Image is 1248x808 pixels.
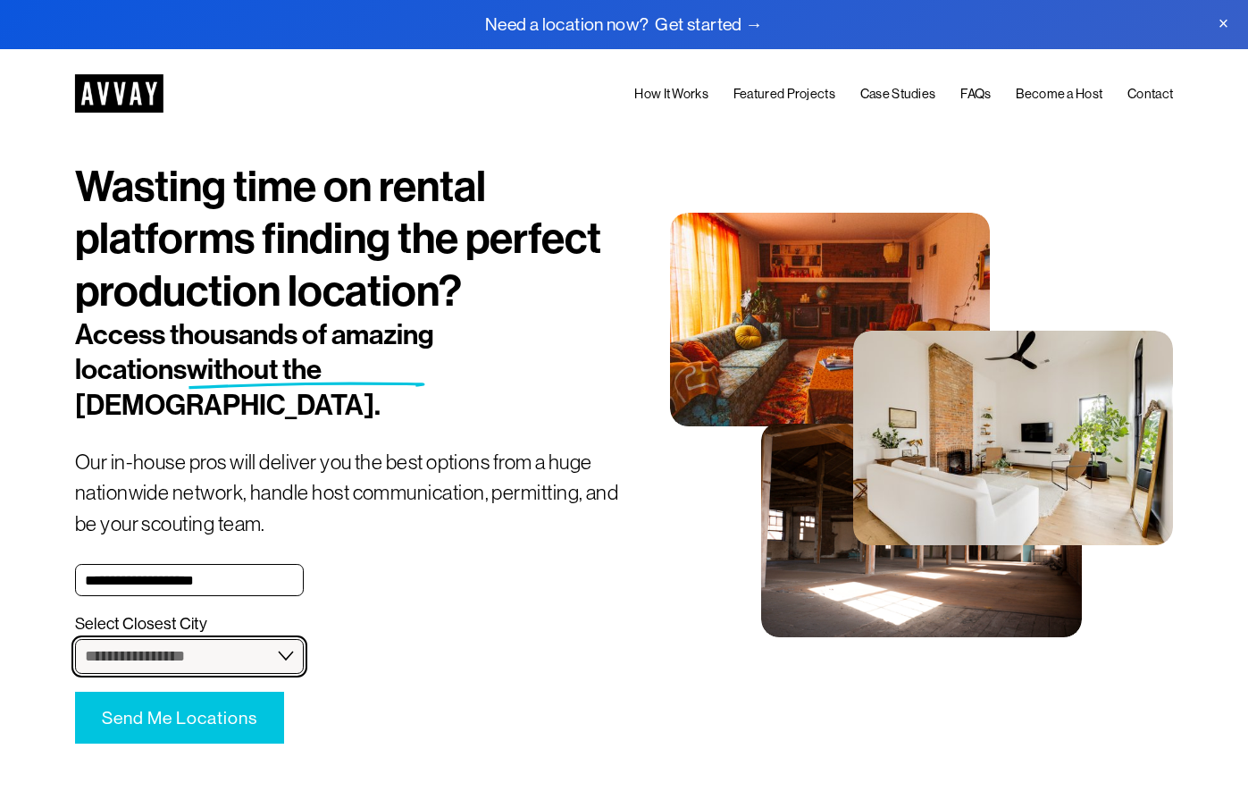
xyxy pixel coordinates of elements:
[860,83,936,105] a: Case Studies
[1127,83,1173,105] a: Contact
[634,83,708,105] a: How It Works
[75,317,532,424] h2: Access thousands of amazing locations
[960,83,991,105] a: FAQs
[75,447,624,540] p: Our in-house pros will deliver you the best options from a huge nationwide network, handle host c...
[75,614,207,635] span: Select Closest City
[75,639,304,674] select: Select Closest City
[75,161,624,316] h1: Wasting time on rental platforms finding the perfect production location?
[75,353,381,422] span: without the [DEMOGRAPHIC_DATA].
[75,692,284,744] button: Send Me LocationsSend Me Locations
[75,74,163,113] img: AVVAY - The First Nationwide Location Scouting Co.
[102,708,257,728] span: Send Me Locations
[1016,83,1102,105] a: Become a Host
[733,83,835,105] a: Featured Projects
